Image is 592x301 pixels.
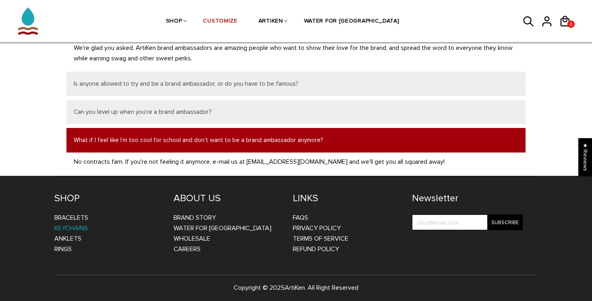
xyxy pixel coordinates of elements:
[293,235,348,243] a: Terms of Service
[412,214,523,230] input: your@email.com
[285,284,305,292] a: ArtiKen
[293,245,339,253] a: Refund Policy
[174,224,271,232] a: WATER FOR [GEOGRAPHIC_DATA]
[66,128,526,152] button: What if I feel like I’m too cool for school and don’t want to be a brand ambassador anymore?
[412,192,523,204] h4: Newsletter
[66,72,526,96] button: Is anyone allowed to try and be a brand ambassador, or do you have to be famous?
[487,214,523,230] input: Subscribe
[66,100,526,124] button: Can you level up when you’re a brand ambassador?
[74,43,518,64] p: We're glad you asked. ArtiKen brand ambassadors are amazing people who want to show their love fo...
[54,214,88,222] a: Bracelets
[74,157,518,167] p: No contracts fam. If you're not feeling it anymore, e-mail us at [EMAIL_ADDRESS][DOMAIN_NAME] and...
[54,282,538,293] p: Copyright © 2025 . All Right Reserved
[174,245,201,253] a: CAREERS
[174,214,216,222] a: BRAND STORY
[174,192,281,204] h4: ABOUT US
[567,19,575,29] span: 0
[54,245,72,253] a: Rings
[304,0,399,43] a: WATER FOR [GEOGRAPHIC_DATA]
[174,235,210,243] a: WHOLESALE
[166,0,182,43] a: SHOP
[293,214,308,222] a: FAQs
[54,235,81,243] a: Anklets
[293,224,341,232] a: Privacy Policy
[578,138,592,176] div: Click to open Judge.me floating reviews tab
[293,192,400,204] h4: LINKS
[203,0,237,43] a: CUSTOMIZE
[567,21,575,28] a: 0
[54,224,88,232] a: Keychains
[259,0,283,43] a: ARTIKEN
[54,192,161,204] h4: SHOP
